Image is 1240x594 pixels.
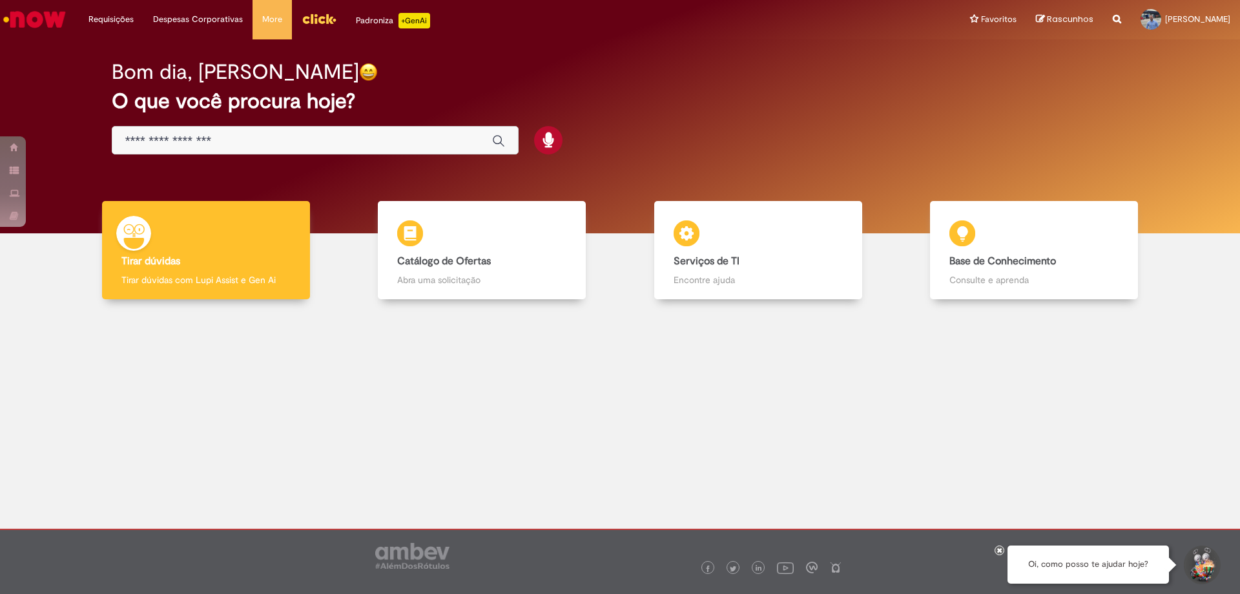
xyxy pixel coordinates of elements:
img: logo_footer_workplace.png [806,562,818,573]
img: ServiceNow [1,6,68,32]
p: Consulte e aprenda [949,273,1119,286]
b: Base de Conhecimento [949,255,1056,268]
span: Rascunhos [1047,13,1093,25]
img: logo_footer_ambev_rotulo_gray.png [375,543,449,569]
img: logo_footer_naosei.png [830,562,842,573]
a: Catálogo de Ofertas Abra uma solicitação [344,201,621,300]
img: logo_footer_facebook.png [705,566,711,572]
span: Requisições [88,13,134,26]
div: Padroniza [356,13,430,28]
h2: O que você procura hoje? [112,90,1129,112]
div: Oi, como posso te ajudar hoje? [1008,546,1169,584]
p: +GenAi [398,13,430,28]
img: logo_footer_youtube.png [777,559,794,576]
b: Tirar dúvidas [121,255,180,268]
img: click_logo_yellow_360x200.png [302,9,336,28]
h2: Bom dia, [PERSON_NAME] [112,61,359,83]
a: Serviços de TI Encontre ajuda [620,201,896,300]
span: [PERSON_NAME] [1165,14,1230,25]
b: Catálogo de Ofertas [397,255,491,268]
a: Rascunhos [1036,14,1093,26]
span: Favoritos [981,13,1017,26]
a: Tirar dúvidas Tirar dúvidas com Lupi Assist e Gen Ai [68,201,344,300]
button: Iniciar Conversa de Suporte [1182,546,1221,584]
img: logo_footer_twitter.png [730,566,736,572]
b: Serviços de TI [674,255,739,268]
a: Base de Conhecimento Consulte e aprenda [896,201,1173,300]
img: happy-face.png [359,63,378,81]
span: More [262,13,282,26]
img: logo_footer_linkedin.png [756,565,762,573]
span: Despesas Corporativas [153,13,243,26]
p: Abra uma solicitação [397,273,566,286]
p: Encontre ajuda [674,273,843,286]
p: Tirar dúvidas com Lupi Assist e Gen Ai [121,273,291,286]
